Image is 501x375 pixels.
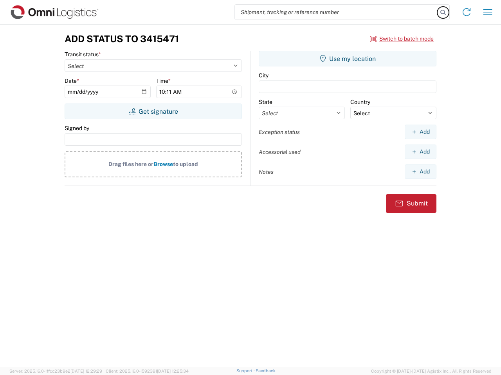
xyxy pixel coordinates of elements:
[371,368,492,375] span: Copyright © [DATE]-[DATE] Agistix Inc., All Rights Reserved
[370,32,434,45] button: Switch to batch mode
[65,51,101,58] label: Transit status
[65,33,179,45] h3: Add Status to 3415471
[236,368,256,373] a: Support
[156,77,171,84] label: Time
[386,194,436,213] button: Submit
[259,51,436,66] button: Use my location
[173,161,198,167] span: to upload
[259,148,301,155] label: Accessorial used
[259,72,269,79] label: City
[235,5,438,20] input: Shipment, tracking or reference number
[153,161,173,167] span: Browse
[405,145,436,159] button: Add
[9,369,102,373] span: Server: 2025.16.0-1ffcc23b9e2
[405,164,436,179] button: Add
[106,369,189,373] span: Client: 2025.16.0-1592391
[65,104,242,119] button: Get signature
[157,369,189,373] span: [DATE] 12:25:34
[259,98,272,105] label: State
[259,129,300,136] label: Exception status
[70,369,102,373] span: [DATE] 12:29:29
[65,125,89,132] label: Signed by
[405,125,436,139] button: Add
[108,161,153,167] span: Drag files here or
[350,98,370,105] label: Country
[256,368,276,373] a: Feedback
[65,77,79,84] label: Date
[259,168,274,175] label: Notes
